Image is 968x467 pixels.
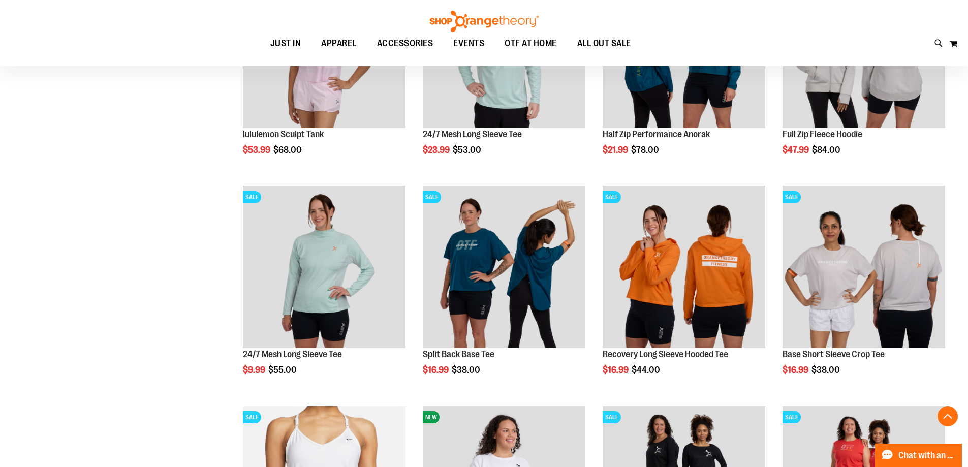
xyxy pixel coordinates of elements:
span: APPAREL [321,32,357,55]
span: SALE [243,191,261,203]
div: product [598,181,770,401]
span: $16.99 [603,365,630,375]
span: ACCESSORIES [377,32,433,55]
span: $68.00 [273,145,303,155]
img: Main Image of Recovery Long Sleeve Hooded Tee [603,186,765,349]
img: Shop Orangetheory [428,11,540,32]
span: $53.00 [453,145,483,155]
div: product [777,181,950,401]
span: SALE [783,191,801,203]
a: 24/7 Mesh Long Sleeve Tee [423,129,522,139]
span: $38.00 [452,365,482,375]
span: $44.00 [632,365,662,375]
a: 24/7 Mesh Long Sleeve TeeSALE [243,186,405,350]
span: $78.00 [631,145,661,155]
button: Back To Top [938,406,958,426]
button: Chat with an Expert [875,444,962,467]
span: NEW [423,411,440,423]
a: 24/7 Mesh Long Sleeve Tee [243,349,342,359]
a: Full Zip Fleece Hoodie [783,129,862,139]
span: $38.00 [811,365,841,375]
a: Split Back Base Tee [423,349,494,359]
span: SALE [243,411,261,423]
span: ALL OUT SALE [577,32,631,55]
span: $84.00 [812,145,842,155]
span: SALE [783,411,801,423]
div: product [238,181,411,401]
div: product [418,181,590,401]
span: EVENTS [453,32,484,55]
a: Recovery Long Sleeve Hooded Tee [603,349,728,359]
span: JUST IN [270,32,301,55]
span: $23.99 [423,145,451,155]
span: $55.00 [268,365,298,375]
span: $21.99 [603,145,630,155]
img: Split Back Base Tee [423,186,585,349]
span: $53.99 [243,145,272,155]
span: $16.99 [783,365,810,375]
img: Main Image of Base Short Sleeve Crop Tee [783,186,945,349]
span: Chat with an Expert [898,451,956,460]
span: SALE [423,191,441,203]
span: $9.99 [243,365,267,375]
a: Half Zip Performance Anorak [603,129,710,139]
span: $47.99 [783,145,810,155]
span: OTF AT HOME [505,32,557,55]
a: lululemon Sculpt Tank [243,129,324,139]
a: Split Back Base TeeSALE [423,186,585,350]
img: 24/7 Mesh Long Sleeve Tee [243,186,405,349]
span: SALE [603,411,621,423]
a: Base Short Sleeve Crop Tee [783,349,885,359]
span: $16.99 [423,365,450,375]
span: SALE [603,191,621,203]
a: Main Image of Base Short Sleeve Crop TeeSALE [783,186,945,350]
a: Main Image of Recovery Long Sleeve Hooded TeeSALE [603,186,765,350]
